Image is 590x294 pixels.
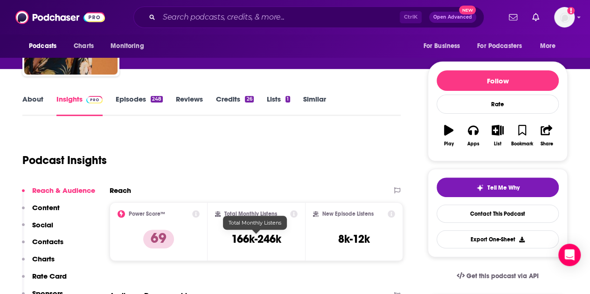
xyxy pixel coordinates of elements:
h1: Podcast Insights [22,153,107,167]
button: Social [22,220,53,238]
div: Search podcasts, credits, & more... [133,7,484,28]
p: Reach & Audience [32,186,95,195]
span: Open Advanced [433,15,472,20]
div: Apps [467,141,479,147]
h2: Reach [110,186,131,195]
p: Rate Card [32,272,67,280]
h2: Total Monthly Listens [224,211,277,217]
a: Get this podcast via API [449,265,546,287]
span: More [540,40,556,53]
a: Reviews [176,95,203,116]
div: 248 [151,96,163,103]
a: About [22,95,43,116]
div: 1 [285,96,290,103]
button: Share [534,119,559,152]
img: User Profile [554,7,575,27]
a: Show notifications dropdown [505,9,521,25]
button: List [486,119,510,152]
button: open menu [104,37,156,55]
p: Contacts [32,237,63,246]
span: For Podcasters [477,40,522,53]
span: Get this podcast via API [466,272,539,280]
h2: New Episode Listens [322,211,374,217]
div: Share [540,141,553,147]
svg: Add a profile image [567,7,575,14]
span: New [459,6,476,14]
span: For Business [423,40,460,53]
a: Similar [303,95,326,116]
p: Content [32,203,60,212]
span: Ctrl K [400,11,422,23]
button: open menu [534,37,568,55]
button: Reach & Audience [22,186,95,203]
img: Podchaser - Follow, Share and Rate Podcasts [15,8,105,26]
button: Open AdvancedNew [429,12,476,23]
button: open menu [416,37,472,55]
button: Show profile menu [554,7,575,27]
a: Credits26 [216,95,253,116]
span: Logged in as headlandconsultancy [554,7,575,27]
a: InsightsPodchaser Pro [56,95,103,116]
button: Export One-Sheet [437,230,559,248]
a: Episodes248 [116,95,163,116]
button: open menu [471,37,535,55]
button: open menu [22,37,69,55]
span: Podcasts [29,40,56,53]
button: tell me why sparkleTell Me Why [437,178,559,197]
a: Contact This Podcast [437,205,559,223]
p: Social [32,220,53,229]
a: Show notifications dropdown [528,9,543,25]
h3: 8k-12k [338,232,370,246]
span: Monitoring [111,40,144,53]
a: Charts [68,37,99,55]
div: Rate [437,95,559,114]
span: Charts [74,40,94,53]
p: 69 [143,230,174,248]
a: Lists1 [267,95,290,116]
img: tell me why sparkle [476,184,484,191]
div: Play [444,141,454,147]
span: Total Monthly Listens [229,219,281,226]
div: Open Intercom Messenger [558,244,581,266]
input: Search podcasts, credits, & more... [159,10,400,25]
div: Bookmark [511,141,533,147]
p: Charts [32,254,55,263]
button: Follow [437,70,559,91]
h3: 166k-246k [231,232,281,246]
h2: Power Score™ [129,211,165,217]
button: Charts [22,254,55,272]
div: List [494,141,501,147]
button: Bookmark [510,119,534,152]
button: Rate Card [22,272,67,289]
div: 26 [245,96,253,103]
button: Content [22,203,60,220]
span: Tell Me Why [487,184,520,191]
button: Play [437,119,461,152]
button: Apps [461,119,485,152]
button: Contacts [22,237,63,254]
img: Podchaser Pro [86,96,103,103]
